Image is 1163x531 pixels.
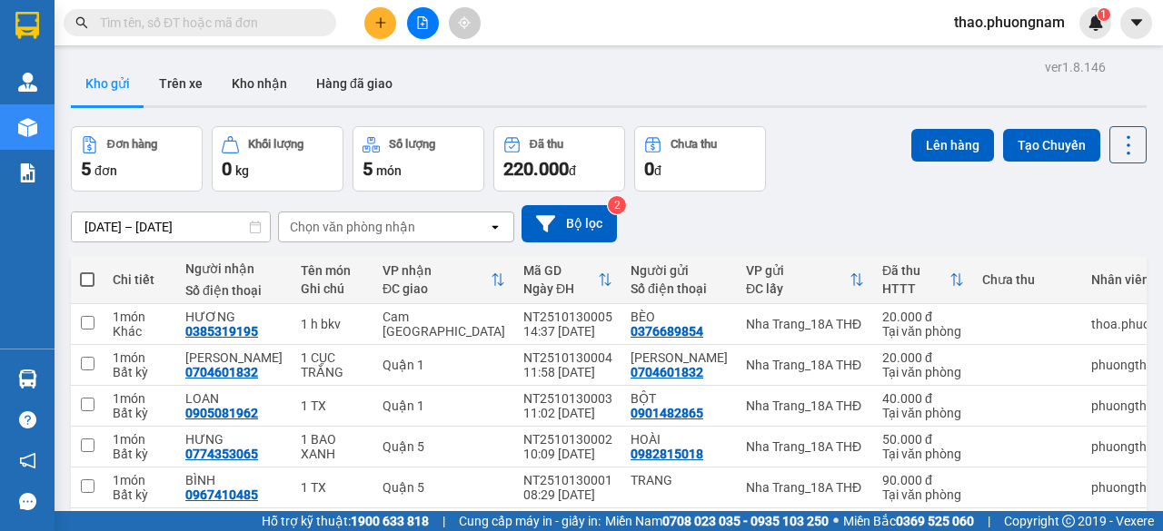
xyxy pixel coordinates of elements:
span: Miền Bắc [843,511,974,531]
div: Số điện thoại [631,281,728,296]
span: file-add [416,16,429,29]
span: kg [235,163,249,178]
span: ⚪️ [833,517,839,525]
input: Tìm tên, số ĐT hoặc mã đơn [100,13,314,33]
div: Tại văn phòng [882,406,964,420]
strong: 1900 633 818 [351,514,429,528]
div: ĐC giao [383,281,491,296]
svg: open [488,220,502,234]
div: 1 món [113,473,167,487]
div: Tên món [301,263,364,278]
div: NT2510130002 [523,432,612,447]
img: warehouse-icon [18,73,37,92]
span: đ [654,163,661,178]
img: icon-new-feature [1088,15,1104,31]
div: 10:09 [DATE] [523,447,612,461]
div: Người nhận [185,261,283,276]
div: Bất kỳ [113,487,167,502]
div: Số lượng [389,138,435,151]
div: Bất kỳ [113,406,167,420]
div: TÂM THANH [185,350,283,365]
th: Toggle SortBy [373,256,514,304]
div: 0901482865 [631,406,703,420]
div: 0982815018 [631,447,703,461]
div: Tại văn phòng [882,324,964,339]
div: TÂM THANH [631,350,728,365]
span: | [442,511,445,531]
span: Miền Nam [605,511,829,531]
div: 1 TX [301,480,364,495]
div: 20.000 đ [882,310,964,324]
div: 0774353065 [185,447,258,461]
div: 14:37 [DATE] [523,324,612,339]
div: Bất kỳ [113,447,167,461]
sup: 1 [1098,8,1110,21]
div: ĐC lấy [746,281,850,296]
span: aim [458,16,471,29]
th: Toggle SortBy [737,256,873,304]
div: Tại văn phòng [882,447,964,461]
div: 0385319195 [185,324,258,339]
button: Tạo Chuyến [1003,129,1100,162]
img: logo-vxr [15,12,39,39]
span: search [75,16,88,29]
div: 1 món [113,391,167,406]
div: Ngày ĐH [523,281,598,296]
div: BÈO [631,310,728,324]
span: thao.phuongnam [939,11,1079,34]
div: 1 món [113,350,167,365]
span: 220.000 [503,158,569,180]
div: Quận 1 [383,358,505,372]
span: Hỗ trợ kỹ thuật: [262,511,429,531]
button: Kho gửi [71,62,144,105]
div: 08:29 [DATE] [523,487,612,502]
div: VP nhận [383,263,491,278]
div: HƯƠNG [185,310,283,324]
button: Kho nhận [217,62,302,105]
div: Chi tiết [113,272,167,287]
div: NT2510130001 [523,473,612,487]
span: copyright [1062,515,1075,527]
th: Toggle SortBy [873,256,973,304]
span: notification [19,452,36,469]
span: đ [569,163,576,178]
span: plus [374,16,387,29]
div: NT2510130003 [523,391,612,406]
span: 1 [1100,8,1107,21]
button: Đã thu220.000đ [493,126,625,192]
th: Toggle SortBy [514,256,621,304]
span: 0 [644,158,654,180]
div: Chọn văn phòng nhận [290,218,415,236]
div: Quận 5 [383,480,505,495]
strong: 0708 023 035 - 0935 103 250 [662,514,829,528]
button: Khối lượng0kg [212,126,343,192]
div: Cam [GEOGRAPHIC_DATA] [383,310,505,339]
span: Cung cấp máy in - giấy in: [459,511,601,531]
div: Ghi chú [301,281,364,296]
div: Số điện thoại [185,283,283,298]
button: Hàng đã giao [302,62,407,105]
div: 0704601832 [631,365,703,379]
div: 1 BAO XANH [301,432,364,461]
div: 1 TX [301,398,364,413]
div: Nha Trang_18A THĐ [746,398,864,413]
div: BÌNH [185,473,283,487]
span: món [376,163,402,178]
div: Mã GD [523,263,598,278]
button: file-add [407,7,439,39]
div: VP gửi [746,263,850,278]
div: Nha Trang_18A THĐ [746,480,864,495]
button: plus [364,7,396,39]
div: Đơn hàng [107,138,157,151]
button: Trên xe [144,62,217,105]
span: 5 [81,158,91,180]
div: 0704601832 [185,365,258,379]
div: 40.000 đ [882,391,964,406]
div: NT2510130004 [523,350,612,365]
div: Nha Trang_18A THĐ [746,317,864,331]
div: 0967410485 [185,487,258,502]
span: | [988,511,990,531]
div: 50.000 đ [882,432,964,447]
div: 0376689854 [631,324,703,339]
span: caret-down [1128,15,1145,31]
